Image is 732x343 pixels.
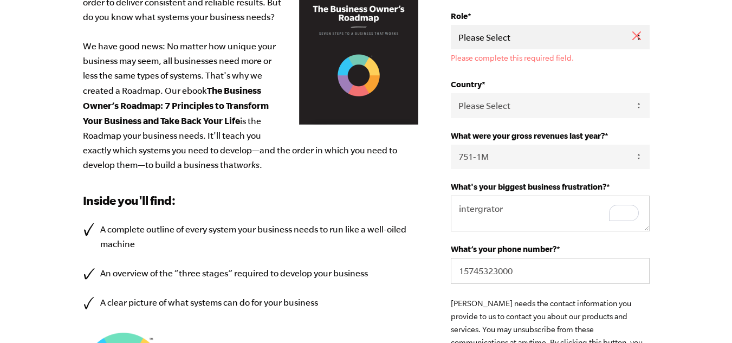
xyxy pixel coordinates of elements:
span: What's your biggest business frustration? [451,182,606,191]
b: The Business Owner’s Roadmap: 7 Principles to Transform Your Business and Take Back Your Life [83,85,269,126]
span: Country [451,80,482,89]
span: Role [451,11,468,21]
li: An overview of the “three stages” required to develop your business [83,266,419,281]
textarea: To enrich screen reader interactions, please activate Accessibility in Grammarly extension settings [451,196,649,231]
em: works [237,160,260,170]
li: A complete outline of every system your business needs to run like a well-oiled machine [83,222,419,251]
span: What’s your phone number? [451,244,556,254]
iframe: Chat Widget [678,291,732,343]
h3: Inside you'll find: [83,192,419,209]
span: What were your gross revenues last year? [451,131,605,140]
label: Please complete this required field. [451,54,649,62]
li: A clear picture of what systems can do for your business [83,295,419,310]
